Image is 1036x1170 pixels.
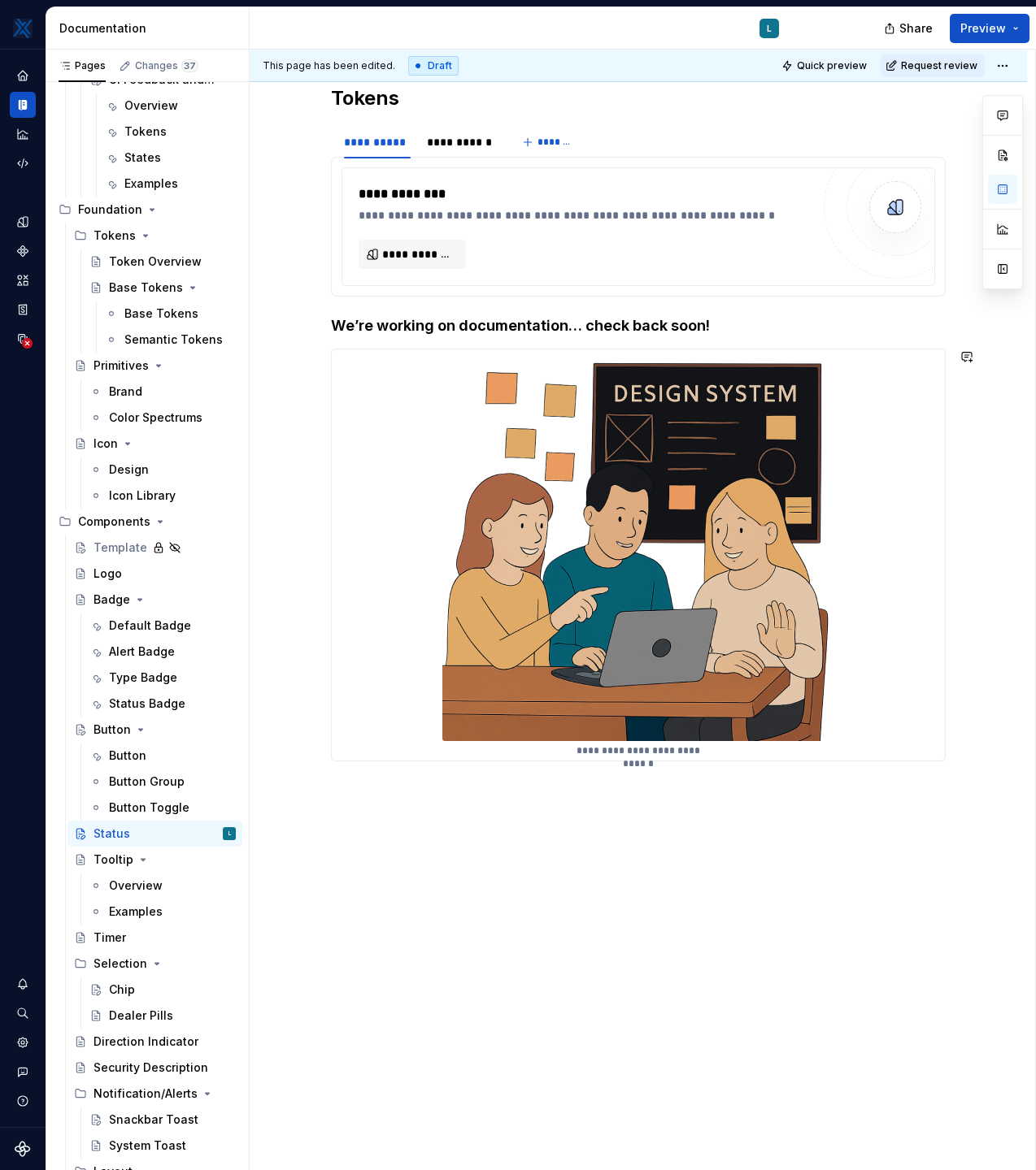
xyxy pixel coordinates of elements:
span: Request review [901,59,977,72]
img: 6599c211-2218-4379-aa47-474b768e6477.png [13,19,33,38]
a: Dealer Pills [83,1003,242,1029]
div: Template [94,539,147,556]
div: L [229,825,231,842]
section-item: Dark Theme [342,167,935,286]
a: Token Overview [83,249,242,275]
div: Timer [94,929,126,946]
a: Examples [98,171,242,197]
a: Icon Library [83,483,242,509]
span: Quick preview [797,59,867,72]
a: Documentation [10,92,36,118]
a: States [98,145,242,171]
a: Logo [67,561,242,587]
div: Components [10,238,36,264]
a: Snackbar Toast [83,1107,242,1133]
div: Button Toggle [109,799,189,816]
div: Draft [408,56,459,76]
a: Button [83,743,242,769]
div: Dealer Pills [109,1007,173,1024]
svg: Supernova Logo [15,1141,31,1157]
button: Preview [950,14,1029,43]
div: Brand [109,383,142,400]
div: Pages [59,59,106,72]
a: Data sources [10,326,36,352]
div: Documentation [59,20,242,37]
div: Tooltip [94,851,133,868]
a: Overview [98,93,242,119]
a: Home [10,63,36,89]
a: Badge [67,587,242,613]
button: Contact support [10,1059,36,1085]
div: Status [94,825,130,842]
div: Button Group [109,773,185,790]
a: Brand [83,379,242,405]
a: Tokens [98,119,242,145]
div: Alert Badge [109,643,175,660]
div: Status Badge [109,695,185,712]
a: Alert Badge [83,639,242,665]
a: Type Badge [83,665,242,691]
a: Template [67,535,242,561]
div: Changes [135,59,198,72]
div: Direction Indicator [94,1033,198,1050]
div: Examples [109,903,163,920]
div: Icon [94,435,118,452]
div: Icon Library [109,487,176,504]
h4: We’re working on documentation… check back soon! [331,316,946,336]
div: Selection [94,955,147,972]
a: Chip [83,977,242,1003]
div: Examples [124,175,178,192]
div: Token Overview [109,253,202,270]
a: Assets [10,267,36,293]
div: Notification/Alerts [94,1085,198,1102]
img: 0c495cc5-9b5a-4ed7-8cc8-5c83d31ced81.png [442,349,834,741]
a: Base Tokens [98,301,242,327]
a: Button Group [83,769,242,795]
a: Settings [10,1029,36,1055]
div: Security Description [94,1059,208,1076]
div: Primitives [94,357,149,374]
a: Base Tokens [83,275,242,301]
a: Storybook stories [10,297,36,323]
div: L [767,22,772,35]
a: Security Description [67,1055,242,1081]
span: 37 [181,59,198,72]
a: Tooltip [67,847,242,873]
a: Direction Indicator [67,1029,242,1055]
a: Button [67,717,242,743]
div: Tokens [124,123,167,140]
a: Icon [67,431,242,457]
a: Design tokens [10,209,36,235]
div: Overview [109,877,163,894]
a: Code automation [10,150,36,176]
div: Foundation [52,197,242,223]
a: StatusL [67,821,242,847]
button: Search ⌘K [10,1000,36,1026]
div: Base Tokens [124,305,198,322]
a: Analytics [10,121,36,147]
button: Request review [881,54,985,77]
div: Tokens [67,223,242,249]
div: Notification/Alerts [67,1081,242,1107]
div: Design [109,461,149,478]
button: Share [876,14,943,43]
a: Default Badge [83,613,242,639]
h2: Tokens [331,85,946,111]
div: Foundation [78,201,142,218]
a: System Toast [83,1133,242,1159]
div: Snackbar Toast [109,1111,198,1128]
div: Button [94,721,131,738]
span: Share [899,20,933,37]
div: Logo [94,565,122,582]
div: States [124,149,161,166]
div: Default Badge [109,617,191,634]
button: Notifications [10,971,36,997]
div: Color Spectrums [109,409,202,426]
